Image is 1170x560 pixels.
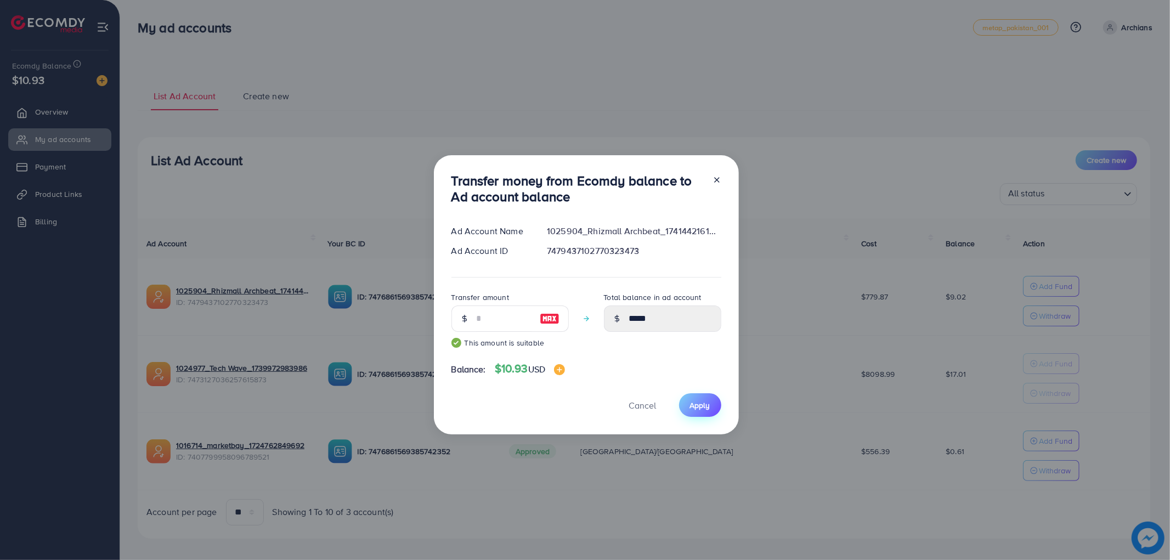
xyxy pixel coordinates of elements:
label: Transfer amount [451,292,509,303]
span: Apply [690,400,710,411]
small: This amount is suitable [451,337,569,348]
div: Ad Account ID [443,245,539,257]
span: Balance: [451,363,486,376]
img: image [540,312,559,325]
span: Cancel [629,399,657,411]
button: Cancel [615,393,670,417]
label: Total balance in ad account [604,292,702,303]
div: 1025904_Rhizmall Archbeat_1741442161001 [538,225,730,237]
h4: $10.93 [495,362,565,376]
h3: Transfer money from Ecomdy balance to Ad account balance [451,173,704,205]
button: Apply [679,393,721,417]
img: guide [451,338,461,348]
div: Ad Account Name [443,225,539,237]
div: 7479437102770323473 [538,245,730,257]
img: image [554,364,565,375]
span: USD [528,363,545,375]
